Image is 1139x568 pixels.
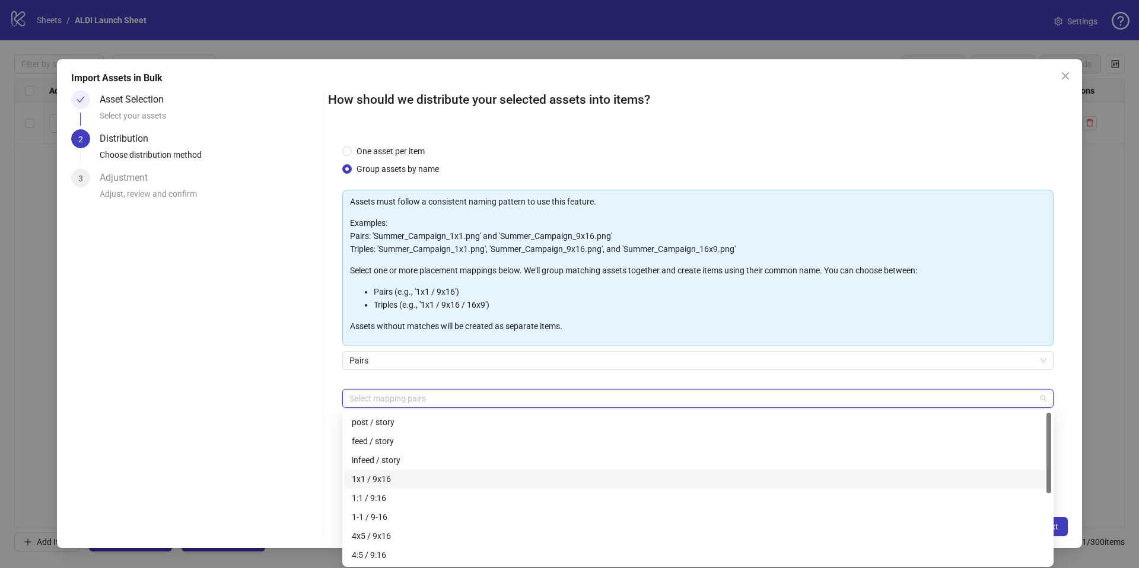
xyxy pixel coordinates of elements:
span: 2 [78,135,83,144]
div: Adjustment [100,168,157,187]
div: 4:5 / 9:16 [352,548,1044,561]
div: 4x5 / 9x16 [345,526,1051,545]
div: post / story [352,416,1044,429]
p: Assets must follow a consistent naming pattern to use this feature. [350,195,1046,208]
div: Import Assets in Bulk [71,71,1068,85]
div: Select your assets [100,109,318,129]
span: One asset per item [352,145,429,158]
div: 4:5 / 9:16 [345,545,1051,564]
div: infeed / story [352,454,1044,467]
div: Choose distribution method [100,148,318,168]
span: check [77,95,85,104]
div: Adjust, review and confirm [100,187,318,208]
div: 1x1 / 9x16 [352,473,1044,486]
span: 3 [78,174,83,183]
div: Distribution [100,129,158,148]
div: 1:1 / 9:16 [352,492,1044,505]
div: post / story [345,413,1051,432]
span: Pairs [349,352,1046,369]
span: close [1061,71,1070,81]
div: Asset Selection [100,90,173,109]
button: Close [1056,66,1075,85]
div: 1x1 / 9x16 [345,470,1051,489]
div: 4x5 / 9x16 [352,529,1044,543]
p: Examples: Pairs: 'Summer_Campaign_1x1.png' and 'Summer_Campaign_9x16.png' Triples: 'Summer_Campai... [350,216,1046,256]
h2: How should we distribute your selected assets into items? [328,90,1068,110]
li: Pairs (e.g., '1x1 / 9x16') [374,285,1046,298]
div: 1:1 / 9:16 [345,489,1051,508]
p: Assets without matches will be created as separate items. [350,320,1046,333]
span: Group assets by name [352,162,444,175]
div: 1-1 / 9-16 [345,508,1051,526]
div: feed / story [345,432,1051,451]
div: infeed / story [345,451,1051,470]
p: Select one or more placement mappings below. We'll group matching assets together and create item... [350,264,1046,277]
div: 1-1 / 9-16 [352,510,1044,524]
div: feed / story [352,435,1044,448]
li: Triples (e.g., '1x1 / 9x16 / 16x9') [374,298,1046,311]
